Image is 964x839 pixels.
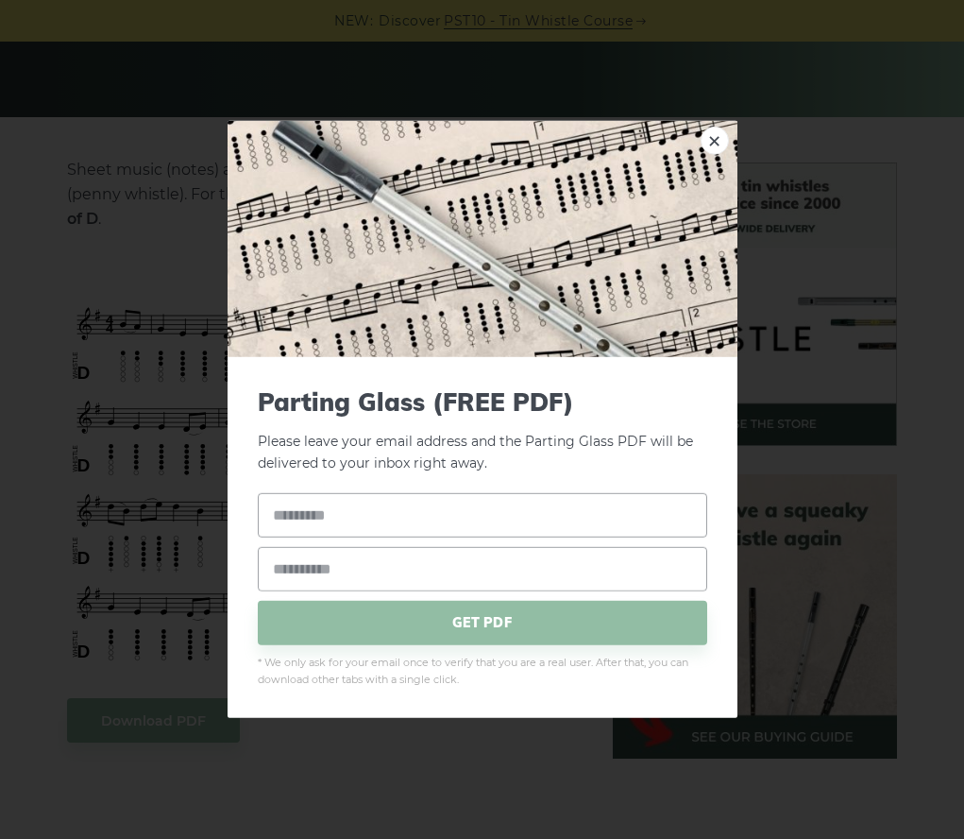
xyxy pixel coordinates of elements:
a: × [701,127,729,155]
span: Parting Glass (FREE PDF) [258,387,707,417]
p: Please leave your email address and the Parting Glass PDF will be delivered to your inbox right a... [258,387,707,474]
span: * We only ask for your email once to verify that you are a real user. After that, you can downloa... [258,654,707,688]
span: GET PDF [258,600,707,644]
img: Tin Whistle Tab Preview [228,121,737,357]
